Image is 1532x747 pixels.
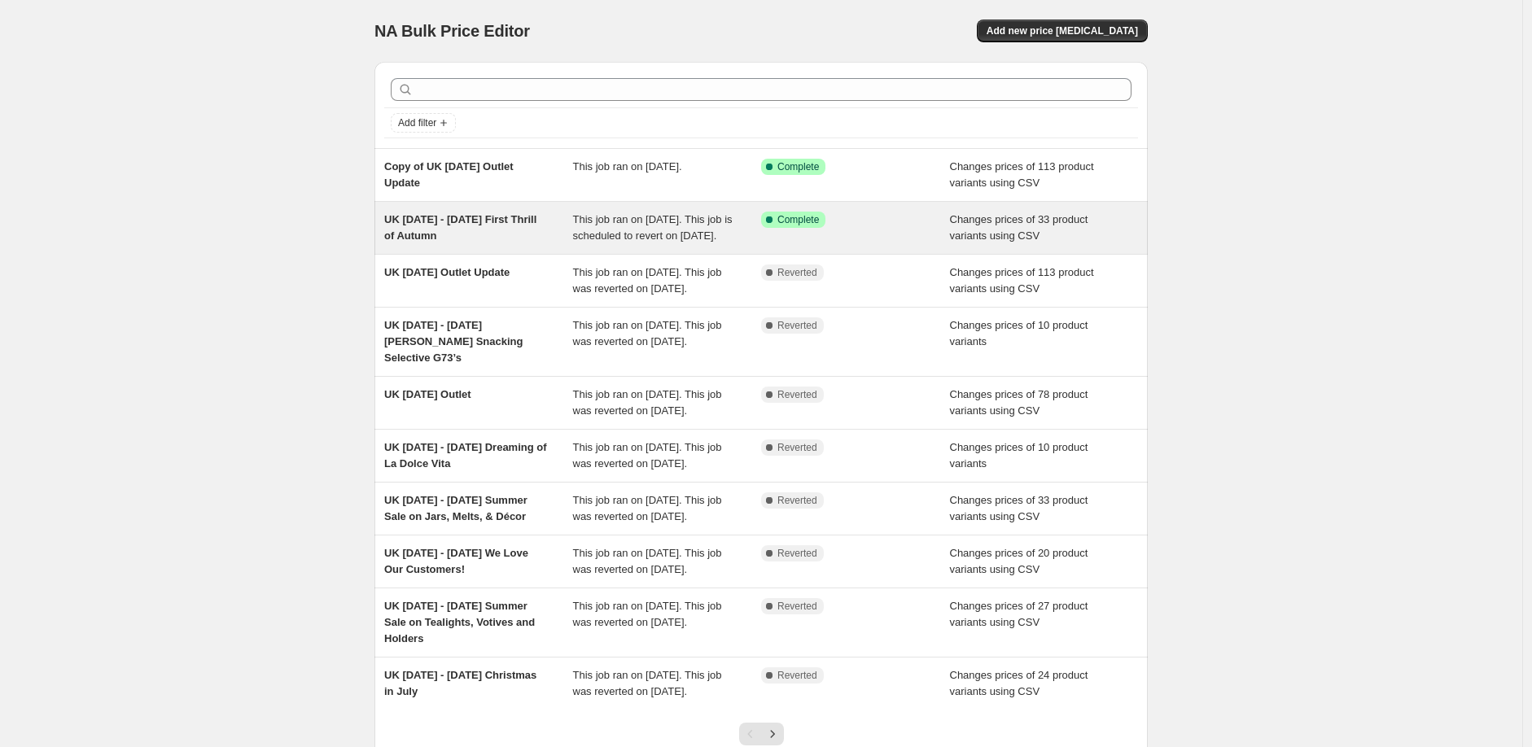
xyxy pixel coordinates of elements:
span: Complete [777,213,819,226]
span: This job ran on [DATE]. This job was reverted on [DATE]. [573,319,722,347]
span: This job ran on [DATE]. [573,160,682,173]
nav: Pagination [739,723,784,745]
span: UK [DATE] - [DATE] Dreaming of La Dolce Vita [384,441,547,470]
span: Reverted [777,669,817,682]
span: Changes prices of 27 product variants using CSV [950,600,1088,628]
span: Changes prices of 113 product variants using CSV [950,160,1094,189]
span: UK [DATE] Outlet [384,388,471,400]
span: Reverted [777,494,817,507]
span: Add new price [MEDICAL_DATA] [987,24,1138,37]
span: Reverted [777,388,817,401]
span: Changes prices of 10 product variants [950,441,1088,470]
span: This job ran on [DATE]. This job was reverted on [DATE]. [573,441,722,470]
span: This job ran on [DATE]. This job was reverted on [DATE]. [573,494,722,522]
span: This job ran on [DATE]. This job was reverted on [DATE]. [573,600,722,628]
span: Changes prices of 33 product variants using CSV [950,494,1088,522]
span: This job ran on [DATE]. This job was reverted on [DATE]. [573,266,722,295]
span: Reverted [777,441,817,454]
span: Add filter [398,116,436,129]
span: Changes prices of 20 product variants using CSV [950,547,1088,575]
span: This job ran on [DATE]. This job was reverted on [DATE]. [573,547,722,575]
span: NA Bulk Price Editor [374,22,530,40]
button: Next [761,723,784,745]
span: Copy of UK [DATE] Outlet Update [384,160,514,189]
span: Changes prices of 113 product variants using CSV [950,266,1094,295]
span: Changes prices of 33 product variants using CSV [950,213,1088,242]
span: Changes prices of 78 product variants using CSV [950,388,1088,417]
span: This job ran on [DATE]. This job was reverted on [DATE]. [573,669,722,697]
span: Changes prices of 10 product variants [950,319,1088,347]
button: Add new price [MEDICAL_DATA] [977,20,1148,42]
span: Reverted [777,319,817,332]
span: This job ran on [DATE]. This job is scheduled to revert on [DATE]. [573,213,733,242]
span: UK [DATE] Outlet Update [384,266,510,278]
button: Add filter [391,113,456,133]
span: This job ran on [DATE]. This job was reverted on [DATE]. [573,388,722,417]
span: UK [DATE] - [DATE] Summer Sale on Tealights, Votives and Holders [384,600,535,644]
span: Changes prices of 24 product variants using CSV [950,669,1088,697]
span: Complete [777,160,819,173]
span: UK [DATE] - [DATE] We Love Our Customers! [384,547,528,575]
span: Reverted [777,600,817,613]
span: Reverted [777,266,817,279]
span: UK [DATE] - [DATE] Summer Sale on Jars, Melts, & Décor [384,494,527,522]
span: UK [DATE] - [DATE] Christmas in July [384,669,536,697]
span: UK [DATE] - [DATE] First Thrill of Autumn [384,213,536,242]
span: UK [DATE] - [DATE][PERSON_NAME] Snacking Selective G73’s [384,319,523,364]
span: Reverted [777,547,817,560]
